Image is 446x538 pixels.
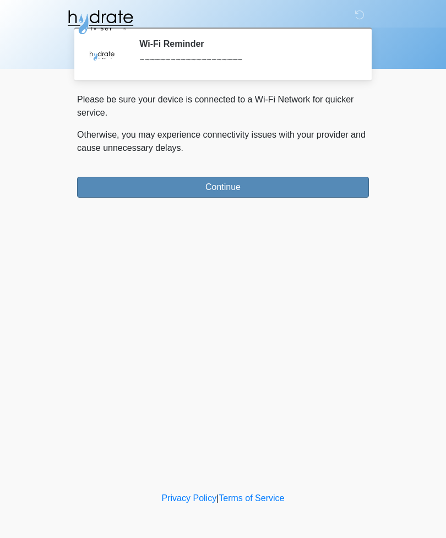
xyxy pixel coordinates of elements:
[77,128,369,155] p: Otherwise, you may experience connectivity issues with your provider and cause unnecessary delays
[139,53,352,67] div: ~~~~~~~~~~~~~~~~~~~~
[77,93,369,119] p: Please be sure your device is connected to a Wi-Fi Network for quicker service.
[77,177,369,198] button: Continue
[162,493,217,503] a: Privacy Policy
[66,8,134,36] img: Hydrate IV Bar - Fort Collins Logo
[85,39,118,72] img: Agent Avatar
[181,143,183,153] span: .
[216,493,219,503] a: |
[219,493,284,503] a: Terms of Service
